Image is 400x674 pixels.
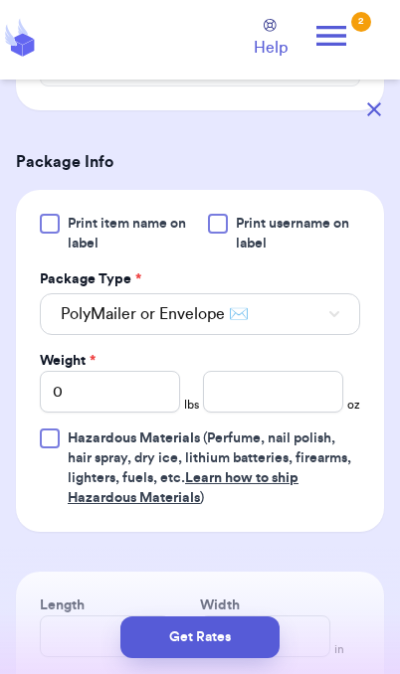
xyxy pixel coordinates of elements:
span: Help [254,36,288,60]
button: Get Rates [120,616,280,658]
span: (Perfume, nail polish, hair spray, dry ice, lithium batteries, firearms, lighters, fuels, etc. ) [68,431,351,505]
span: oz [347,397,360,413]
label: Length [40,595,85,615]
span: Print username on label [236,214,360,253]
span: lbs [184,397,199,413]
label: Package Type [40,269,141,289]
h3: Package Info [16,150,384,174]
div: 2 [351,12,371,32]
label: Weight [40,351,96,371]
button: PolyMailer or Envelope ✉️ [40,293,360,335]
label: Width [200,595,240,615]
span: PolyMailer or Envelope ✉️ [61,302,249,326]
span: Hazardous Materials [68,431,200,445]
span: Print item name on label [68,214,196,253]
a: Help [254,19,288,60]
